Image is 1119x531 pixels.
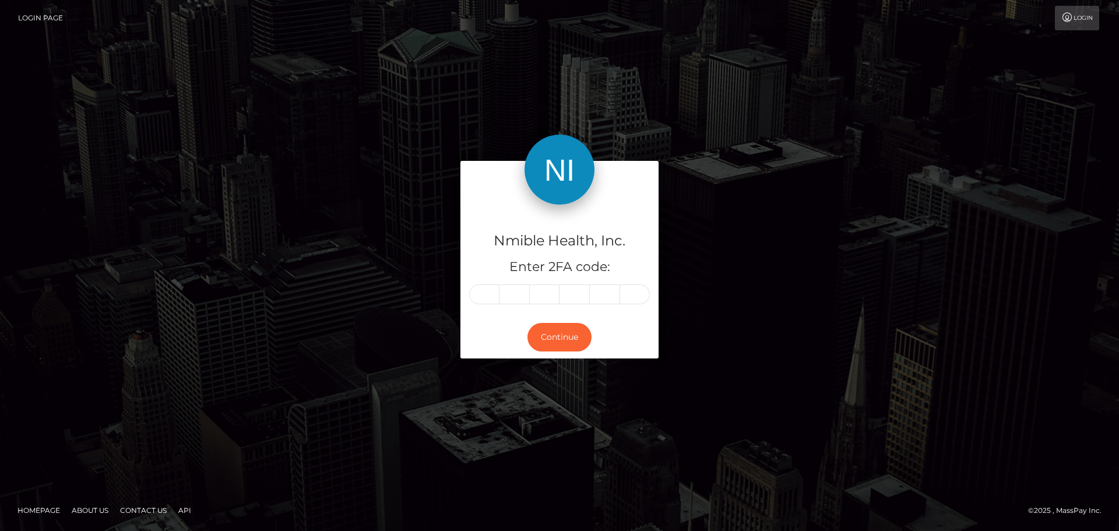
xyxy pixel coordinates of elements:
[1055,6,1099,30] a: Login
[174,501,196,519] a: API
[525,135,594,205] img: Nmible Health, Inc.
[1028,504,1110,517] div: © 2025 , MassPay Inc.
[469,258,650,276] h5: Enter 2FA code:
[18,6,63,30] a: Login Page
[67,501,113,519] a: About Us
[13,501,65,519] a: Homepage
[527,323,592,351] button: Continue
[469,231,650,251] h4: Nmible Health, Inc.
[115,501,171,519] a: Contact Us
